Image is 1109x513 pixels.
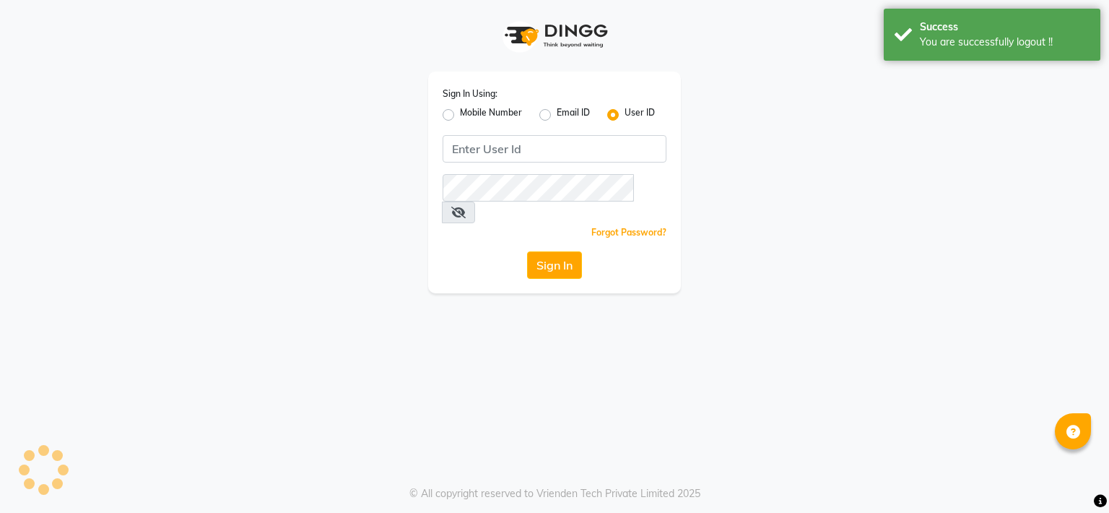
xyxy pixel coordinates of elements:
input: Username [443,135,666,163]
a: Forgot Password? [591,227,666,238]
button: Sign In [527,251,582,279]
label: Sign In Using: [443,87,497,100]
input: Username [443,174,634,202]
label: Mobile Number [460,106,522,124]
div: You are successfully logout !! [920,35,1090,50]
label: Email ID [557,106,590,124]
div: Success [920,20,1090,35]
label: User ID [625,106,655,124]
img: logo1.svg [497,14,612,57]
